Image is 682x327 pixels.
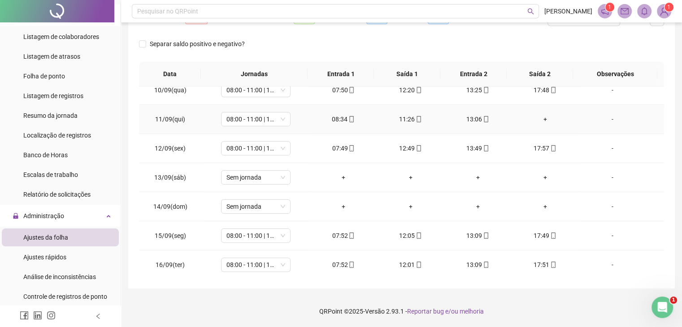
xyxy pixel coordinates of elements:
span: mobile [549,262,556,268]
div: 07:52 [317,231,370,241]
span: 10/09(qua) [154,86,187,94]
span: instagram [47,311,56,320]
th: Jornadas [201,62,308,86]
span: Resumo da jornada [23,112,78,119]
span: mobile [415,116,422,122]
span: 1 [608,4,611,10]
div: + [452,202,504,211]
span: 08:00 - 11:00 | 12:12 - 18:00 [226,83,285,97]
span: Observações [580,69,650,79]
div: + [317,202,370,211]
div: + [519,114,572,124]
span: Listagem de registros [23,92,83,99]
span: Ajustes rápidos [23,254,66,261]
span: 08:00 - 11:00 | 12:12 - 18:00 [226,112,285,126]
span: 08:00 - 11:00 | 12:12 - 18:00 [226,142,285,155]
div: 12:20 [384,85,437,95]
span: search [527,8,534,15]
div: - [586,202,639,211]
span: mobile [348,145,355,151]
span: Folha de ponto [23,73,65,80]
div: 13:06 [452,114,504,124]
span: Relatório de solicitações [23,191,91,198]
span: mobile [415,262,422,268]
span: Listagem de atrasos [23,53,80,60]
span: mobile [482,232,489,239]
iframe: Intercom live chat [652,297,673,318]
div: - [586,260,639,270]
th: Observações [573,62,657,86]
div: + [317,172,370,182]
span: Listagem de colaboradores [23,33,99,40]
span: bell [640,7,648,15]
span: Banco de Horas [23,151,68,159]
span: 14/09(dom) [153,203,187,210]
div: + [384,172,437,182]
th: Saída 2 [507,62,573,86]
span: Escalas de trabalho [23,171,78,178]
span: Administração [23,212,64,219]
span: linkedin [33,311,42,320]
div: 17:48 [519,85,572,95]
span: Análise de inconsistências [23,273,96,280]
span: mobile [549,87,556,93]
div: - [586,85,639,95]
div: 13:09 [452,231,504,241]
img: 80004 [657,4,671,18]
span: Separar saldo positivo e negativo? [146,39,248,49]
div: 12:49 [384,143,437,153]
span: Ajustes da folha [23,234,68,241]
span: mobile [348,262,355,268]
span: Versão [365,308,385,315]
div: - [586,143,639,153]
span: notification [601,7,609,15]
span: Sem jornada [226,171,285,184]
span: lock [13,213,19,219]
div: - [586,172,639,182]
th: Entrada 1 [308,62,374,86]
span: mobile [348,116,355,122]
span: [PERSON_NAME] [544,6,592,16]
span: facebook [20,311,29,320]
div: + [519,202,572,211]
div: + [519,172,572,182]
span: mobile [415,145,422,151]
span: Reportar bug e/ou melhoria [407,308,484,315]
sup: Atualize o seu contato no menu Meus Dados [665,3,673,12]
span: Sem jornada [226,200,285,213]
div: 17:57 [519,143,572,153]
div: 07:49 [317,143,370,153]
th: Entrada 2 [440,62,507,86]
div: + [452,172,504,182]
sup: 1 [605,3,614,12]
span: left [95,313,101,319]
span: mobile [348,232,355,239]
span: Localização de registros [23,132,91,139]
th: Data [139,62,201,86]
div: 11:26 [384,114,437,124]
th: Saída 1 [374,62,440,86]
span: 15/09(seg) [155,232,186,239]
div: 07:52 [317,260,370,270]
span: 13/09(sáb) [154,174,186,181]
span: 1 [670,297,677,304]
span: 11/09(qui) [155,116,185,123]
span: mobile [482,145,489,151]
div: 12:01 [384,260,437,270]
span: 16/09(ter) [156,261,185,268]
div: 12:05 [384,231,437,241]
div: 17:51 [519,260,572,270]
div: 17:49 [519,231,572,241]
span: 1 [667,4,670,10]
div: - [586,114,639,124]
footer: QRPoint © 2025 - 2.93.1 - [121,296,682,327]
div: 07:50 [317,85,370,95]
div: - [586,231,639,241]
div: 08:34 [317,114,370,124]
span: mobile [415,232,422,239]
span: 12/09(sex) [155,145,186,152]
div: 13:49 [452,143,504,153]
div: 13:09 [452,260,504,270]
span: mobile [482,87,489,93]
span: mobile [482,116,489,122]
